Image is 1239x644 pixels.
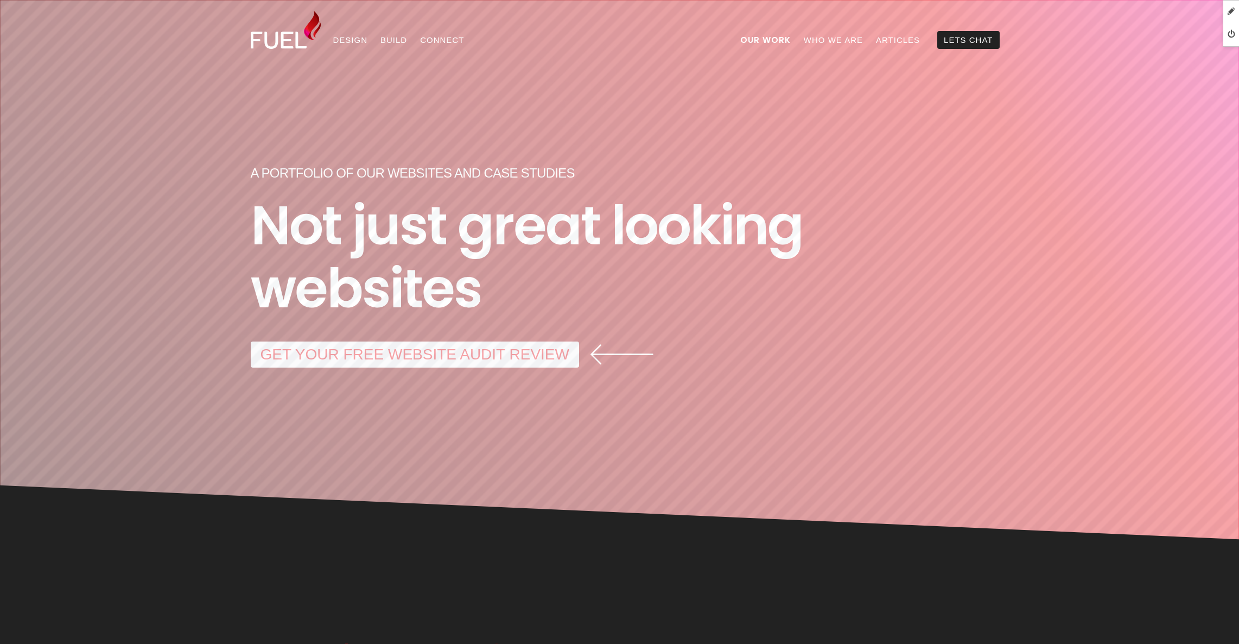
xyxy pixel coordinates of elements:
[327,31,374,49] a: Design
[869,31,926,49] a: Articles
[251,11,321,49] img: Fuel Design Ltd - Website design and development company in North Shore, Auckland
[937,31,999,49] a: Lets Chat
[414,31,471,49] a: Connect
[797,31,869,49] a: Who We Are
[734,31,797,49] a: Our Work
[374,31,414,49] a: Build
